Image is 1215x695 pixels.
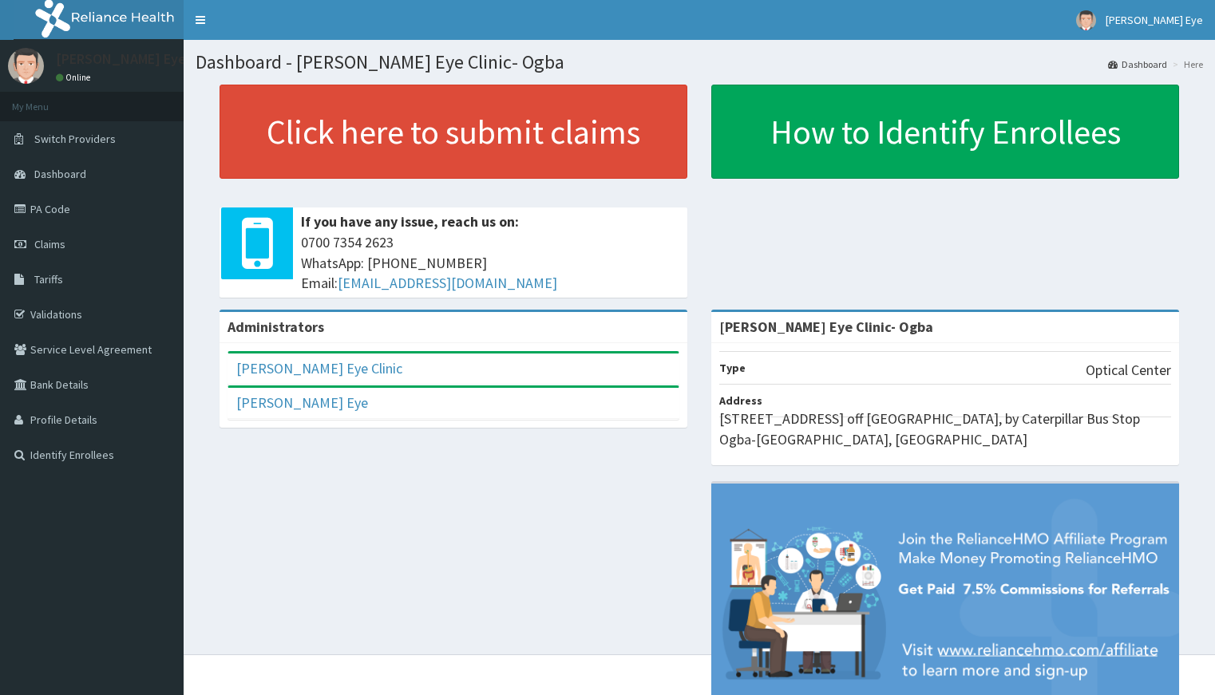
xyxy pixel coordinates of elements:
b: Type [719,361,746,375]
img: User Image [8,48,44,84]
a: [PERSON_NAME] Eye [236,393,368,412]
p: [STREET_ADDRESS] off [GEOGRAPHIC_DATA], by Caterpillar Bus Stop Ogba-[GEOGRAPHIC_DATA], [GEOGRAPH... [719,409,1171,449]
li: Here [1169,57,1203,71]
b: Administrators [228,318,324,336]
strong: [PERSON_NAME] Eye Clinic- Ogba [719,318,933,336]
a: Dashboard [1108,57,1167,71]
p: Optical Center [1086,360,1171,381]
p: [PERSON_NAME] Eye [56,52,186,66]
b: Address [719,393,762,408]
a: Online [56,72,94,83]
a: [PERSON_NAME] Eye Clinic [236,359,402,377]
span: Claims [34,237,65,251]
span: 0700 7354 2623 WhatsApp: [PHONE_NUMBER] Email: [301,232,679,294]
span: Tariffs [34,272,63,286]
span: [PERSON_NAME] Eye [1106,13,1203,27]
span: Switch Providers [34,132,116,146]
a: Click here to submit claims [220,85,687,179]
img: User Image [1076,10,1096,30]
h1: Dashboard - [PERSON_NAME] Eye Clinic- Ogba [196,52,1203,73]
span: Dashboard [34,167,86,181]
a: How to Identify Enrollees [711,85,1179,179]
b: If you have any issue, reach us on: [301,212,519,231]
a: [EMAIL_ADDRESS][DOMAIN_NAME] [338,274,557,292]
